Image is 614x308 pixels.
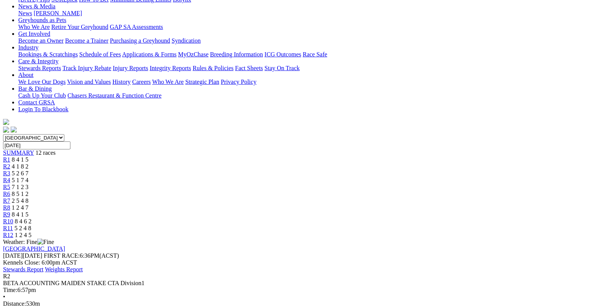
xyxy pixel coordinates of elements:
[152,79,184,85] a: Who We Are
[18,30,50,37] a: Get Involved
[18,92,611,99] div: Bar & Dining
[110,24,163,30] a: GAP SA Assessments
[112,79,131,85] a: History
[3,280,611,287] div: BETA ACCOUNTING MAIDEN STAKE CTA Division1
[18,37,64,44] a: Become an Owner
[51,24,108,30] a: Retire Your Greyhound
[18,79,611,85] div: About
[3,239,54,245] span: Weather: Fine
[3,149,34,156] a: SUMMARY
[3,266,43,273] a: Stewards Report
[3,156,10,163] a: R1
[110,37,170,44] a: Purchasing a Greyhound
[18,17,66,23] a: Greyhounds as Pets
[18,24,611,30] div: Greyhounds as Pets
[3,245,65,252] a: [GEOGRAPHIC_DATA]
[65,37,108,44] a: Become a Trainer
[3,177,10,183] a: R4
[67,79,111,85] a: Vision and Values
[132,79,151,85] a: Careers
[18,24,50,30] a: Who We Are
[265,65,300,71] a: Stay On Track
[3,170,10,176] a: R3
[3,225,13,231] a: R11
[3,300,26,307] span: Distance:
[18,10,32,16] a: News
[37,239,54,245] img: Fine
[3,204,10,211] a: R8
[15,218,32,225] span: 8 4 6 2
[67,92,161,99] a: Chasers Restaurant & Function Centre
[303,51,327,58] a: Race Safe
[3,141,70,149] input: Select date
[3,252,42,259] span: [DATE]
[3,191,10,197] a: R6
[18,37,611,44] div: Get Involved
[3,300,611,307] div: 530m
[12,204,29,211] span: 1 2 4 7
[18,106,69,112] a: Login To Blackbook
[18,72,33,78] a: About
[18,3,56,10] a: News & Media
[178,51,209,58] a: MyOzChase
[11,127,17,133] img: twitter.svg
[185,79,219,85] a: Strategic Plan
[35,149,56,156] span: 12 races
[265,51,301,58] a: ICG Outcomes
[3,184,10,190] a: R5
[18,65,611,72] div: Care & Integrity
[3,197,10,204] a: R7
[12,177,29,183] span: 5 1 7 4
[3,127,9,133] img: facebook.svg
[3,259,611,266] div: Kennels Close: 6:00pm ACST
[18,99,55,106] a: Contact GRSA
[3,211,10,218] a: R9
[15,232,32,238] span: 1 2 4 5
[3,294,5,300] span: •
[193,65,234,71] a: Rules & Policies
[18,44,38,51] a: Industry
[18,58,59,64] a: Care & Integrity
[12,211,29,218] span: 8 4 1 5
[3,232,13,238] a: R12
[18,65,61,71] a: Stewards Reports
[12,197,29,204] span: 2 5 4 8
[79,51,121,58] a: Schedule of Fees
[18,79,65,85] a: We Love Our Dogs
[3,273,10,279] span: R2
[44,252,119,259] span: 6:36PM(ACST)
[3,252,23,259] span: [DATE]
[3,218,13,225] a: R10
[14,225,31,231] span: 5 2 4 8
[122,51,177,58] a: Applications & Forms
[3,163,10,170] a: R2
[3,119,9,125] img: logo-grsa-white.png
[45,266,83,273] a: Weights Report
[12,184,29,190] span: 7 1 2 3
[33,10,82,16] a: [PERSON_NAME]
[150,65,191,71] a: Integrity Reports
[12,191,29,197] span: 8 5 1 2
[18,92,66,99] a: Cash Up Your Club
[3,287,611,294] div: 6:57pm
[12,163,29,170] span: 4 1 8 2
[62,65,111,71] a: Track Injury Rebate
[12,156,29,163] span: 8 4 1 5
[18,85,52,92] a: Bar & Dining
[18,10,611,17] div: News & Media
[3,287,18,293] span: Time:
[172,37,201,44] a: Syndication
